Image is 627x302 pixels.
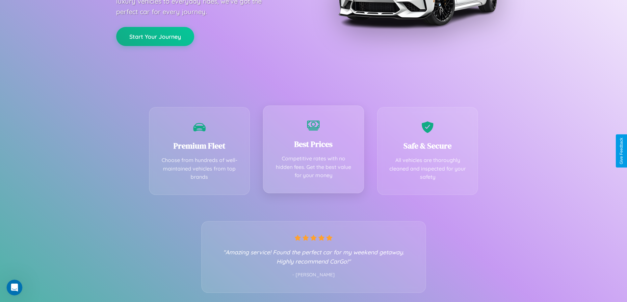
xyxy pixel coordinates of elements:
h3: Safe & Secure [387,140,468,151]
p: Competitive rates with no hidden fees. Get the best value for your money [273,154,354,180]
button: Start Your Journey [116,27,194,46]
p: "Amazing service! Found the perfect car for my weekend getaway. Highly recommend CarGo!" [215,247,412,266]
p: Choose from hundreds of well-maintained vehicles from top brands [159,156,240,181]
p: All vehicles are thoroughly cleaned and inspected for your safety [387,156,468,181]
div: Give Feedback [619,138,624,164]
h3: Premium Fleet [159,140,240,151]
h3: Best Prices [273,139,354,150]
p: - [PERSON_NAME] [215,271,412,279]
iframe: Intercom live chat [7,280,22,295]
